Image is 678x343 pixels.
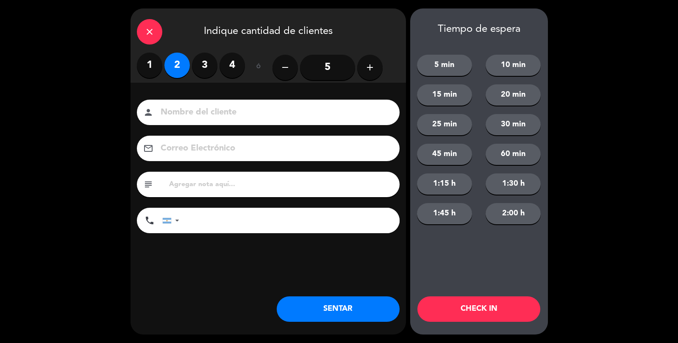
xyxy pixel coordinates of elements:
[245,53,272,82] div: ó
[417,84,472,106] button: 15 min
[143,179,153,190] i: subject
[163,208,182,233] div: Argentina: +54
[143,143,153,153] i: email
[160,141,389,156] input: Correo Electrónico
[410,23,548,36] div: Tiempo de espera
[160,105,389,120] input: Nombre del cliente
[417,296,540,322] button: CHECK IN
[144,215,155,226] i: phone
[486,203,541,224] button: 2:00 h
[168,178,393,190] input: Agregar nota aquí...
[143,107,153,117] i: person
[131,8,406,53] div: Indique cantidad de clientes
[272,55,298,80] button: remove
[486,144,541,165] button: 60 min
[417,114,472,135] button: 25 min
[486,173,541,195] button: 1:30 h
[417,55,472,76] button: 5 min
[357,55,383,80] button: add
[486,55,541,76] button: 10 min
[417,203,472,224] button: 1:45 h
[280,62,290,73] i: remove
[164,53,190,78] label: 2
[486,84,541,106] button: 20 min
[144,27,155,37] i: close
[365,62,375,73] i: add
[277,296,400,322] button: SENTAR
[220,53,245,78] label: 4
[137,53,162,78] label: 1
[486,114,541,135] button: 30 min
[417,173,472,195] button: 1:15 h
[417,144,472,165] button: 45 min
[192,53,217,78] label: 3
